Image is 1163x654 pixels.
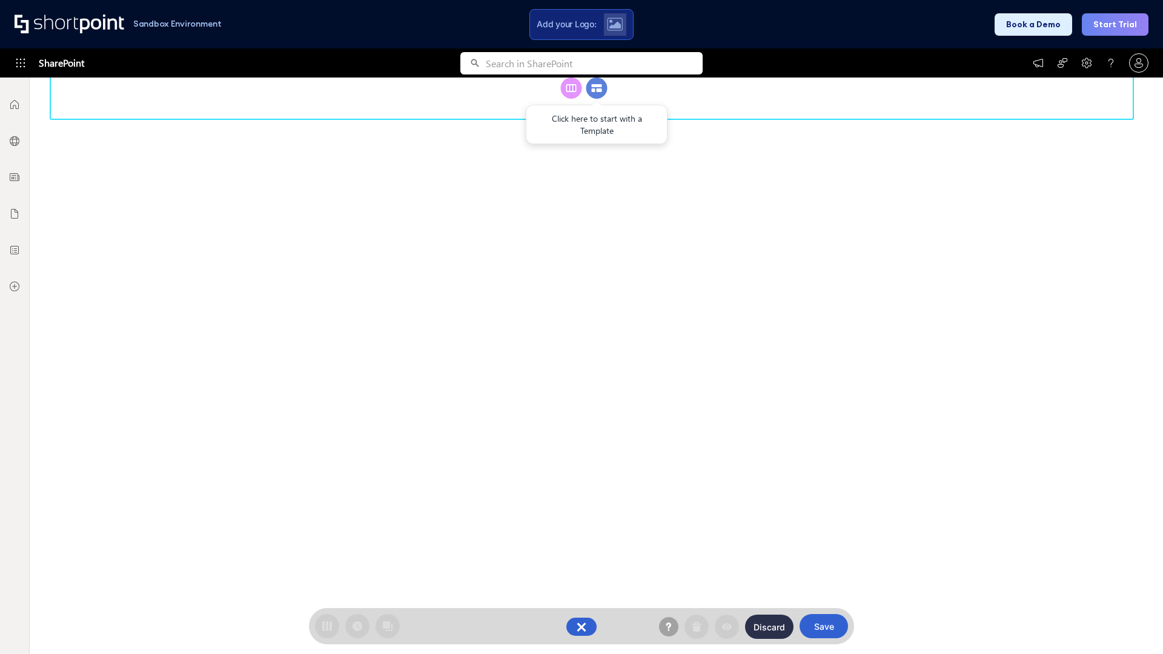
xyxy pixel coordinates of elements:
span: SharePoint [39,48,84,78]
span: Add your Logo: [537,19,596,30]
button: Save [800,614,848,638]
h1: Sandbox Environment [133,21,222,27]
iframe: Chat Widget [1102,596,1163,654]
button: Book a Demo [995,13,1072,36]
button: Discard [745,615,794,639]
img: Upload logo [607,18,623,31]
input: Search in SharePoint [486,52,703,74]
button: Start Trial [1082,13,1148,36]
